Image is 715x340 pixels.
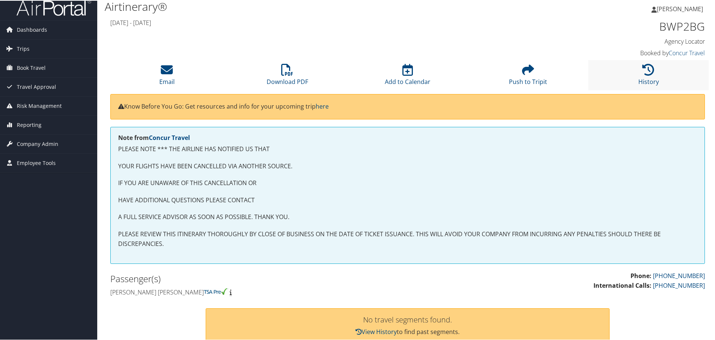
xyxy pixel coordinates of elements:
p: A FULL SERVICE ADVISOR AS SOON AS POSSIBLE. THANK YOU. [118,212,697,221]
a: Concur Travel [669,48,705,56]
a: Add to Calendar [385,67,430,85]
p: PLEASE NOTE *** THE AIRLINE HAS NOTIFIED US THAT [118,144,697,153]
span: Employee Tools [17,153,56,172]
span: Travel Approval [17,77,56,96]
a: Download PDF [267,67,308,85]
span: Reporting [17,115,42,134]
p: YOUR FLIGHTS HAVE BEEN CANCELLED VIA ANOTHER SOURCE. [118,161,697,171]
a: [PHONE_NUMBER] [653,271,705,279]
h1: BWP2BG [565,18,705,34]
img: tsa-precheck.png [204,287,228,294]
h4: [PERSON_NAME] [PERSON_NAME] [110,287,402,296]
p: PLEASE REVIEW THIS ITINERARY THOROUGHLY BY CLOSE OF BUSINESS ON THE DATE OF TICKET ISSUANCE. THIS... [118,229,697,248]
p: Know Before You Go: Get resources and info for your upcoming trip [118,101,697,111]
h2: Passenger(s) [110,272,402,284]
span: Trips [17,39,30,57]
a: Push to Tripit [509,67,547,85]
span: Book Travel [17,58,46,77]
a: Concur Travel [149,133,190,141]
a: History [638,67,659,85]
a: Email [159,67,175,85]
strong: International Calls: [593,281,651,289]
a: View History [356,327,397,335]
span: [PERSON_NAME] [657,4,703,12]
span: Company Admin [17,134,58,153]
h4: [DATE] - [DATE] [110,18,553,26]
p: IF YOU ARE UNAWARE OF THIS CANCELLATION OR [118,178,697,187]
h4: Agency Locator [565,37,705,45]
a: [PHONE_NUMBER] [653,281,705,289]
span: Risk Management [17,96,62,115]
p: HAVE ADDITIONAL QUESTIONS PLEASE CONTACT [118,195,697,205]
h3: No travel segments found. [214,315,602,323]
p: to find past segments. [214,327,602,336]
strong: Note from [118,133,190,141]
a: here [316,102,329,110]
span: Dashboards [17,20,47,38]
h4: Booked by [565,48,705,56]
strong: Phone: [630,271,651,279]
